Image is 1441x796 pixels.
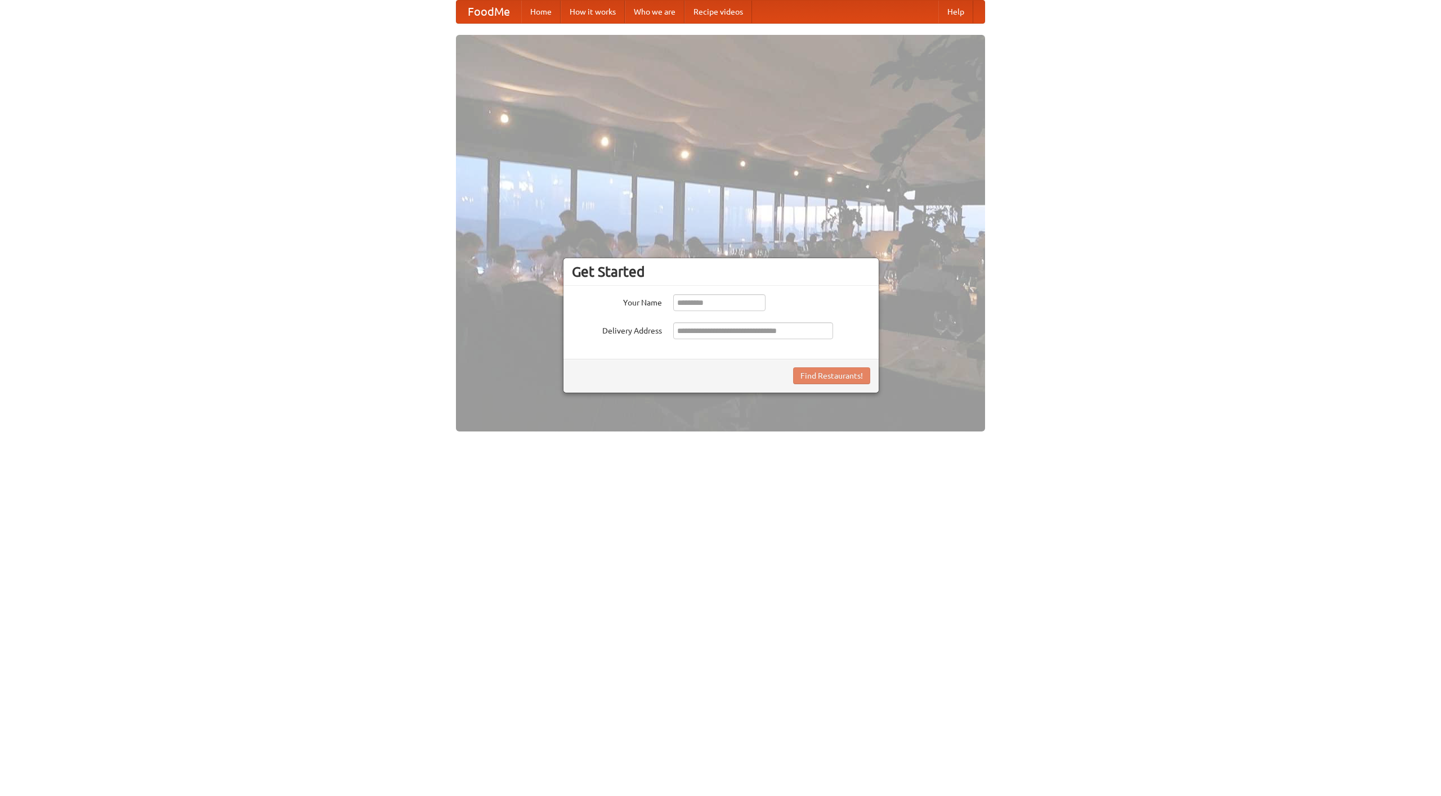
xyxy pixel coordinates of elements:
label: Your Name [572,294,662,308]
a: Home [521,1,561,23]
a: Help [938,1,973,23]
a: Recipe videos [684,1,752,23]
button: Find Restaurants! [793,367,870,384]
label: Delivery Address [572,322,662,336]
a: Who we are [625,1,684,23]
a: How it works [561,1,625,23]
h3: Get Started [572,263,870,280]
a: FoodMe [457,1,521,23]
